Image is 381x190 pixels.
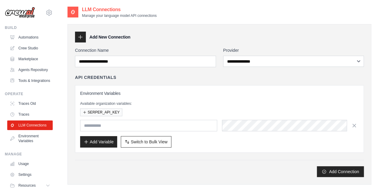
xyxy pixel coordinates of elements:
h3: Environment Variables [80,90,359,96]
a: Traces [7,110,53,119]
a: Traces Old [7,99,53,108]
span: Resources [18,183,36,188]
a: LLM Connections [7,120,53,130]
a: Marketplace [7,54,53,64]
button: Switch to Bulk View [121,136,171,148]
button: SERPER_API_KEY [80,108,122,116]
h4: API Credentials [75,74,116,80]
button: Add Variable [80,136,117,148]
a: Settings [7,170,53,179]
p: Available organization variables: [80,101,359,106]
span: Switch to Bulk View [131,139,167,145]
a: Tools & Integrations [7,76,53,86]
label: Provider [223,47,364,53]
button: Add Connection [317,166,364,177]
a: Crew Studio [7,43,53,53]
a: Environment Variables [7,131,53,146]
div: Operate [5,92,53,96]
div: Build [5,25,53,30]
label: Connection Name [75,47,216,53]
p: Manage your language model API connections [82,13,157,18]
a: Automations [7,33,53,42]
h2: LLM Connections [82,6,157,13]
div: Manage [5,152,53,157]
a: Usage [7,159,53,169]
img: Logo [5,7,35,18]
a: Agents Repository [7,65,53,75]
h3: Add New Connection [89,34,130,40]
